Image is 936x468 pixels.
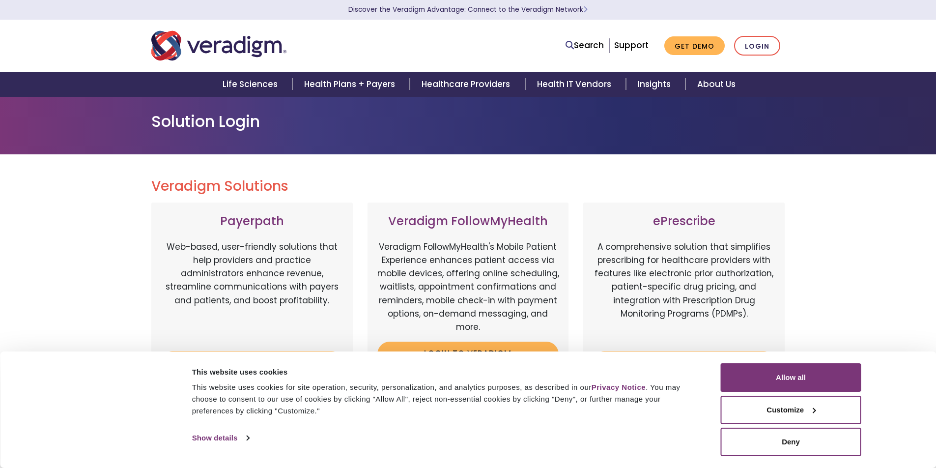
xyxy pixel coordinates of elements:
a: Show details [192,431,249,445]
button: Customize [721,396,861,424]
a: Discover the Veradigm Advantage: Connect to the Veradigm NetworkLearn More [348,5,588,14]
h3: Payerpath [161,214,343,229]
a: Login [734,36,780,56]
img: Veradigm logo [151,29,286,62]
a: Health IT Vendors [525,72,626,97]
button: Deny [721,428,861,456]
a: Healthcare Providers [410,72,525,97]
a: Privacy Notice [592,383,646,391]
h2: Veradigm Solutions [151,178,785,195]
h3: Veradigm FollowMyHealth [377,214,559,229]
h1: Solution Login [151,112,785,131]
a: Support [614,39,649,51]
a: About Us [685,72,747,97]
a: Insights [626,72,685,97]
div: This website uses cookies for site operation, security, personalization, and analytics purposes, ... [192,381,699,417]
a: Health Plans + Payers [292,72,410,97]
a: Life Sciences [211,72,292,97]
p: A comprehensive solution that simplifies prescribing for healthcare providers with features like ... [593,240,775,344]
p: Veradigm FollowMyHealth's Mobile Patient Experience enhances patient access via mobile devices, o... [377,240,559,334]
button: Allow all [721,363,861,392]
a: Login to Veradigm FollowMyHealth [377,342,559,374]
h3: ePrescribe [593,214,775,229]
a: Get Demo [664,36,725,56]
span: Learn More [583,5,588,14]
div: This website uses cookies [192,366,699,378]
a: Search [566,39,604,52]
p: Web-based, user-friendly solutions that help providers and practice administrators enhance revenu... [161,240,343,344]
